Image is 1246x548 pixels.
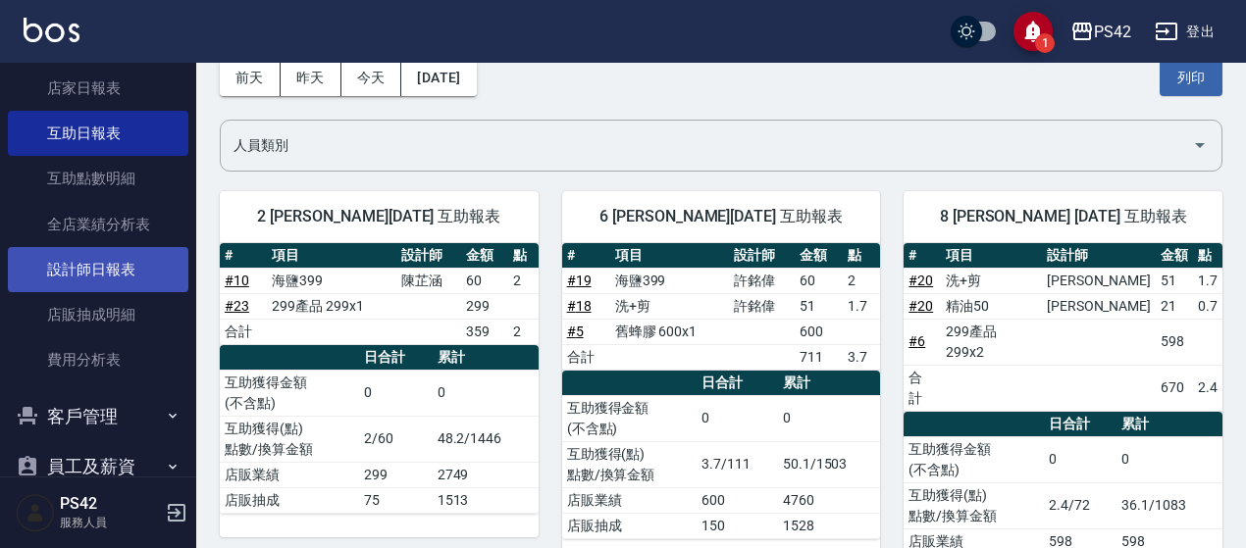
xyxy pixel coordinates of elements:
a: #6 [909,333,925,349]
a: #10 [225,273,249,288]
td: 0.7 [1193,293,1222,319]
td: 2.4 [1193,365,1222,411]
td: 2.4/72 [1044,482,1116,528]
table: a dense table [904,243,1222,412]
td: 互助獲得金額 (不含點) [562,395,698,441]
td: [PERSON_NAME] [1042,293,1156,319]
div: PS42 [1094,20,1131,44]
a: 費用分析表 [8,337,188,382]
td: 150 [697,513,777,538]
td: 2/60 [359,416,432,462]
td: 3.7/111 [697,441,777,487]
h5: PS42 [60,494,160,514]
td: 合計 [904,365,941,411]
a: #19 [567,273,592,288]
th: 累計 [778,371,880,396]
img: Logo [24,18,79,42]
td: 2 [508,268,539,293]
td: 51 [1156,268,1193,293]
th: 點 [843,243,881,269]
th: 金額 [1156,243,1193,269]
td: 合計 [562,344,610,370]
button: 昨天 [281,60,341,96]
button: [DATE] [401,60,476,96]
button: 今天 [341,60,402,96]
td: 互助獲得金額 (不含點) [220,370,359,416]
span: 1 [1035,33,1055,53]
td: 許銘偉 [729,268,795,293]
td: 711 [795,344,843,370]
td: 合計 [220,319,267,344]
td: 店販抽成 [562,513,698,538]
td: 0 [433,370,539,416]
td: 海鹽399 [267,268,396,293]
th: 設計師 [396,243,461,269]
button: 客戶管理 [8,391,188,442]
a: 互助日報表 [8,111,188,156]
td: 60 [795,268,843,293]
th: 設計師 [1042,243,1156,269]
table: a dense table [220,243,539,345]
button: 員工及薪資 [8,441,188,492]
td: 互助獲得(點) 點數/換算金額 [904,482,1043,528]
th: 日合計 [1044,412,1116,437]
td: 4760 [778,487,880,513]
td: 0 [359,370,432,416]
th: # [904,243,941,269]
a: #5 [567,324,584,339]
th: # [220,243,267,269]
td: 精油50 [941,293,1042,319]
button: PS42 [1063,12,1139,52]
td: 359 [461,319,508,344]
td: 21 [1156,293,1193,319]
th: 日合計 [697,371,777,396]
a: 店販抽成明細 [8,292,188,337]
span: 6 [PERSON_NAME][DATE] 互助報表 [586,207,857,226]
span: 2 [PERSON_NAME][DATE] 互助報表 [243,207,515,226]
table: a dense table [562,371,881,539]
td: 店販業績 [562,487,698,513]
td: 洗+剪 [610,293,729,319]
button: 列印 [1160,60,1222,96]
td: 互助獲得(點) 點數/換算金額 [220,416,359,462]
th: 項目 [941,243,1042,269]
td: 0 [697,395,777,441]
a: #18 [567,298,592,314]
th: 項目 [610,243,729,269]
a: 店家日報表 [8,66,188,111]
th: 點 [1193,243,1222,269]
td: 299產品 299x1 [267,293,396,319]
button: 登出 [1147,14,1222,50]
td: 互助獲得(點) 點數/換算金額 [562,441,698,487]
input: 人員名稱 [229,128,1184,163]
p: 服務人員 [60,514,160,531]
a: 互助點數明細 [8,156,188,201]
td: 店販業績 [220,462,359,487]
td: 1528 [778,513,880,538]
th: 金額 [795,243,843,269]
img: Person [16,493,55,532]
td: [PERSON_NAME] [1042,268,1156,293]
table: a dense table [220,345,539,514]
th: # [562,243,610,269]
td: 陳芷涵 [396,268,461,293]
td: 36.1/1083 [1116,482,1222,528]
span: 8 [PERSON_NAME] [DATE] 互助報表 [927,207,1199,226]
td: 50.1/1503 [778,441,880,487]
td: 51 [795,293,843,319]
td: 舊蜂膠 600x1 [610,319,729,344]
td: 2 [508,319,539,344]
td: 3.7 [843,344,881,370]
a: #20 [909,298,933,314]
td: 洗+剪 [941,268,1042,293]
td: 60 [461,268,508,293]
a: 設計師日報表 [8,247,188,292]
table: a dense table [562,243,881,371]
td: 1.7 [1193,268,1222,293]
th: 累計 [1116,412,1222,437]
td: 許銘偉 [729,293,795,319]
td: 600 [697,487,777,513]
td: 0 [1116,436,1222,482]
th: 日合計 [359,345,432,371]
td: 1513 [433,487,539,513]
